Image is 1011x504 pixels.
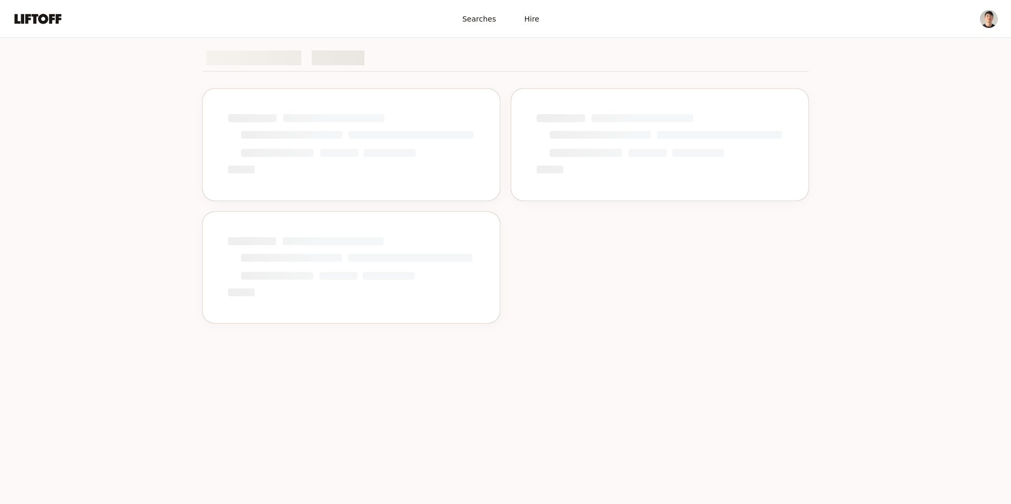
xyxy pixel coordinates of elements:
a: Hire [506,9,558,28]
span: Hire [524,13,539,24]
img: Kyum Kim [980,10,998,28]
a: Searches [453,9,506,28]
span: Searches [462,13,496,24]
button: Kyum Kim [979,9,998,28]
